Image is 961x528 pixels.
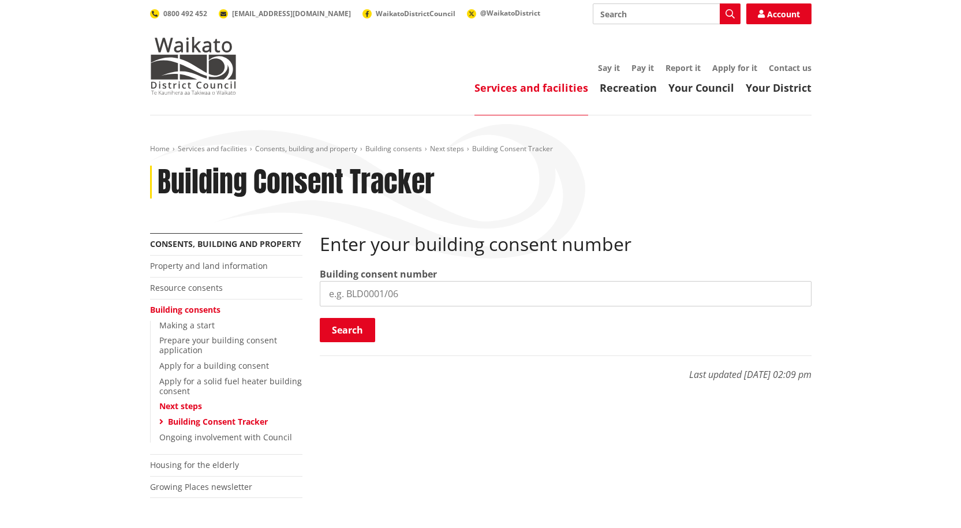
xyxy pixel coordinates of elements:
a: Housing for the elderly [150,459,239,470]
button: Search [320,318,375,342]
span: WaikatoDistrictCouncil [376,9,455,18]
a: Services and facilities [178,144,247,153]
a: Apply for a solid fuel heater building consent​ [159,376,302,396]
a: Your District [746,81,812,95]
a: Your Council [668,81,734,95]
a: Building consents [365,144,422,153]
a: Prepare your building consent application [159,335,277,355]
a: Report it [665,62,701,73]
a: [EMAIL_ADDRESS][DOMAIN_NAME] [219,9,351,18]
p: Last updated [DATE] 02:09 pm [320,355,812,381]
a: Home [150,144,170,153]
a: Building consents [150,304,220,315]
h1: Building Consent Tracker [158,166,435,199]
nav: breadcrumb [150,144,812,154]
a: Growing Places newsletter [150,481,252,492]
span: 0800 492 452 [163,9,207,18]
a: Next steps [430,144,464,153]
span: @WaikatoDistrict [480,8,540,18]
a: Contact us [769,62,812,73]
a: Next steps [159,400,202,411]
a: Consents, building and property [150,238,301,249]
img: Waikato District Council - Te Kaunihera aa Takiwaa o Waikato [150,37,237,95]
label: Building consent number [320,267,437,281]
a: Apply for a building consent [159,360,269,371]
a: Recreation [600,81,657,95]
a: Building Consent Tracker [168,416,268,427]
span: [EMAIL_ADDRESS][DOMAIN_NAME] [232,9,351,18]
a: Apply for it [712,62,757,73]
a: Resource consents [150,282,223,293]
a: Services and facilities [474,81,588,95]
span: Building Consent Tracker [472,144,553,153]
a: WaikatoDistrictCouncil [362,9,455,18]
a: 0800 492 452 [150,9,207,18]
a: Account [746,3,812,24]
a: Consents, building and property [255,144,357,153]
a: Say it [598,62,620,73]
a: Ongoing involvement with Council [159,432,292,443]
a: Pay it [631,62,654,73]
input: Search input [593,3,741,24]
input: e.g. BLD0001/06 [320,281,812,306]
a: @WaikatoDistrict [467,8,540,18]
a: Making a start [159,320,215,331]
a: Property and land information [150,260,268,271]
h2: Enter your building consent number [320,233,812,255]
